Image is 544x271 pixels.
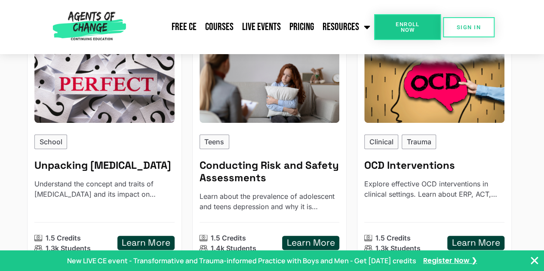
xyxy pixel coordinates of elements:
[529,256,540,266] button: Close Banner
[388,21,427,33] span: Enroll Now
[122,238,170,248] h5: Learn More
[200,191,340,212] p: Learn about the prevalence of adolescent and teens depression and why it is important to complete...
[443,17,495,37] a: SIGN IN
[201,16,238,38] a: Courses
[204,137,224,147] p: Teens
[34,159,175,172] h5: Unpacking Perfectionism
[67,256,416,266] p: New LIVE CE event - Transformative and Trauma-informed Practice with Boys and Men - Get [DATE] cr...
[452,238,500,248] h5: Learn More
[238,16,285,38] a: Live Events
[375,233,411,243] p: 1.5 Credits
[34,179,175,199] p: Understand the concept and traits of perfectionism and its impact on school/academic and professi...
[211,233,246,243] p: 1.5 Credits
[167,16,201,38] a: Free CE
[192,38,347,261] a: Conducting Risk and Safety Assessments (1.5 General CE Credit)Teens Conducting Risk and Safety As...
[287,238,335,248] h5: Learn More
[200,159,340,184] h5: Conducting Risk and Safety Assessments
[369,137,393,147] p: Clinical
[375,243,421,253] p: 1.3k Students
[364,159,504,172] h5: OCD Interventions
[364,179,504,199] p: Explore effective OCD interventions in clinical settings. Learn about ERP, ACT, ICBT, and strateg...
[318,16,374,38] a: Resources
[200,46,340,123] img: Conducting Risk and Safety Assessments (1.5 General CE Credit)
[27,38,182,261] a: Unpacking Perfectionism (1.5 General CE Credit)School Unpacking [MEDICAL_DATA]Understand the conc...
[364,46,504,123] img: OCD Interventions (1.5 General CE Credit)
[457,24,481,30] span: SIGN IN
[211,243,256,253] p: 1.4k Students
[34,46,175,123] img: Unpacking Perfectionism (1.5 General CE Credit)
[357,38,512,261] a: OCD Interventions (1.5 General CE Credit)ClinicalTrauma OCD InterventionsExplore effective OCD in...
[40,137,62,147] p: School
[129,16,374,38] nav: Menu
[423,256,477,265] a: Register Now ❯
[285,16,318,38] a: Pricing
[46,233,81,243] p: 1.5 Credits
[374,14,441,40] a: Enroll Now
[46,243,91,253] p: 1.3k Students
[407,137,431,147] p: Trauma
